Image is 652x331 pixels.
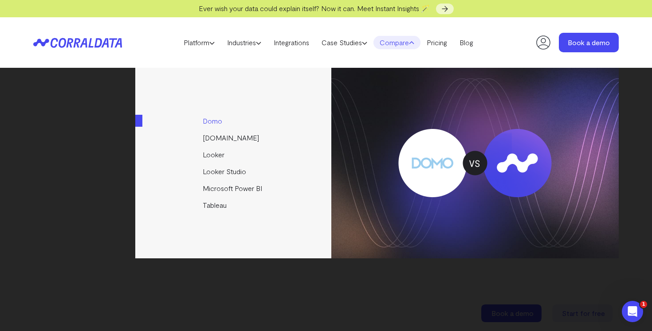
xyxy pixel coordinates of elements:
[135,197,333,214] a: Tableau
[221,36,267,49] a: Industries
[559,33,619,52] a: Book a demo
[315,36,373,49] a: Case Studies
[199,4,430,12] span: Ever wish your data could explain itself? Now it can. Meet Instant Insights 🪄
[135,180,333,197] a: Microsoft Power BI
[453,36,479,49] a: Blog
[622,301,643,322] iframe: Intercom live chat
[135,129,333,146] a: [DOMAIN_NAME]
[177,36,221,49] a: Platform
[640,301,647,308] span: 1
[135,113,333,129] a: Domo
[420,36,453,49] a: Pricing
[267,36,315,49] a: Integrations
[373,36,420,49] a: Compare
[135,163,333,180] a: Looker Studio
[135,146,333,163] a: Looker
